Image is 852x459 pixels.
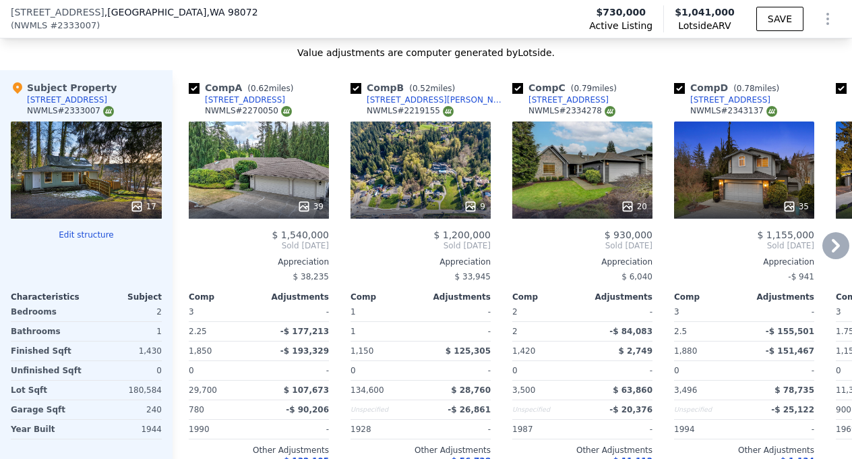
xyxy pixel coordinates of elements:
[674,81,785,94] div: Comp D
[293,272,329,281] span: $ 38,235
[89,400,162,419] div: 240
[783,200,809,213] div: 35
[674,366,679,375] span: 0
[351,307,356,317] span: 1
[103,106,114,117] img: NWMLS Logo
[621,200,647,213] div: 20
[757,230,814,240] span: $ 1,155,000
[189,445,329,456] div: Other Adjustments
[512,346,535,356] span: 1,420
[262,302,329,321] div: -
[11,81,117,94] div: Subject Property
[574,84,592,93] span: 0.79
[674,307,679,317] span: 3
[433,230,491,240] span: $ 1,200,000
[367,94,507,105] div: [STREET_ADDRESS][PERSON_NAME]
[423,361,491,380] div: -
[566,84,622,93] span: ( miles)
[605,106,615,117] img: NWMLS Logo
[512,445,652,456] div: Other Adjustments
[11,5,104,19] span: [STREET_ADDRESS]
[351,346,373,356] span: 1,150
[11,420,84,439] div: Year Built
[446,346,491,356] span: $ 125,305
[613,385,652,395] span: $ 63,860
[728,84,785,93] span: ( miles)
[281,106,292,117] img: NWMLS Logo
[89,302,162,321] div: 2
[451,385,491,395] span: $ 28,760
[674,240,814,251] span: Sold [DATE]
[351,240,491,251] span: Sold [DATE]
[206,7,257,18] span: , WA 98072
[189,385,217,395] span: 29,700
[351,420,418,439] div: 1928
[512,292,582,302] div: Comp
[766,346,814,356] span: -$ 151,467
[737,84,755,93] span: 0.78
[189,307,194,317] span: 3
[621,272,652,281] span: $ 6,040
[674,420,741,439] div: 1994
[771,405,814,414] span: -$ 25,122
[512,256,652,267] div: Appreciation
[89,322,162,341] div: 1
[589,19,652,32] span: Active Listing
[512,81,622,94] div: Comp C
[351,292,421,302] div: Comp
[464,200,485,213] div: 9
[674,346,697,356] span: 1,880
[189,94,285,105] a: [STREET_ADDRESS]
[286,405,329,414] span: -$ 90,206
[512,322,580,341] div: 2
[512,420,580,439] div: 1987
[189,256,329,267] div: Appreciation
[351,322,418,341] div: 1
[448,405,491,414] span: -$ 26,861
[89,342,162,360] div: 1,430
[609,405,652,414] span: -$ 20,376
[596,5,646,19] span: $730,000
[585,420,652,439] div: -
[675,19,735,32] span: Lotside ARV
[351,445,491,456] div: Other Adjustments
[766,327,814,336] span: -$ 155,501
[27,105,114,117] div: NWMLS # 2333007
[674,322,741,341] div: 2.5
[814,5,841,32] button: Show Options
[756,7,803,31] button: SAVE
[86,292,162,302] div: Subject
[747,420,814,439] div: -
[189,292,259,302] div: Comp
[351,94,507,105] a: [STREET_ADDRESS][PERSON_NAME]
[675,7,735,18] span: $1,041,000
[367,105,454,117] div: NWMLS # 2219155
[744,292,814,302] div: Adjustments
[674,256,814,267] div: Appreciation
[605,230,652,240] span: $ 930,000
[89,381,162,400] div: 180,584
[423,420,491,439] div: -
[836,405,851,414] span: 900
[528,105,615,117] div: NWMLS # 2334278
[423,302,491,321] div: -
[11,292,86,302] div: Characteristics
[259,292,329,302] div: Adjustments
[11,400,84,419] div: Garage Sqft
[512,307,518,317] span: 2
[351,256,491,267] div: Appreciation
[512,94,609,105] a: [STREET_ADDRESS]
[11,19,100,32] div: ( )
[280,346,329,356] span: -$ 193,329
[674,94,770,105] a: [STREET_ADDRESS]
[11,342,84,360] div: Finished Sqft
[674,400,741,419] div: Unspecified
[242,84,299,93] span: ( miles)
[766,106,777,117] img: NWMLS Logo
[619,346,652,356] span: $ 2,749
[609,327,652,336] span: -$ 84,083
[690,94,770,105] div: [STREET_ADDRESS]
[14,19,47,32] span: NWMLS
[189,366,194,375] span: 0
[455,272,491,281] span: $ 33,945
